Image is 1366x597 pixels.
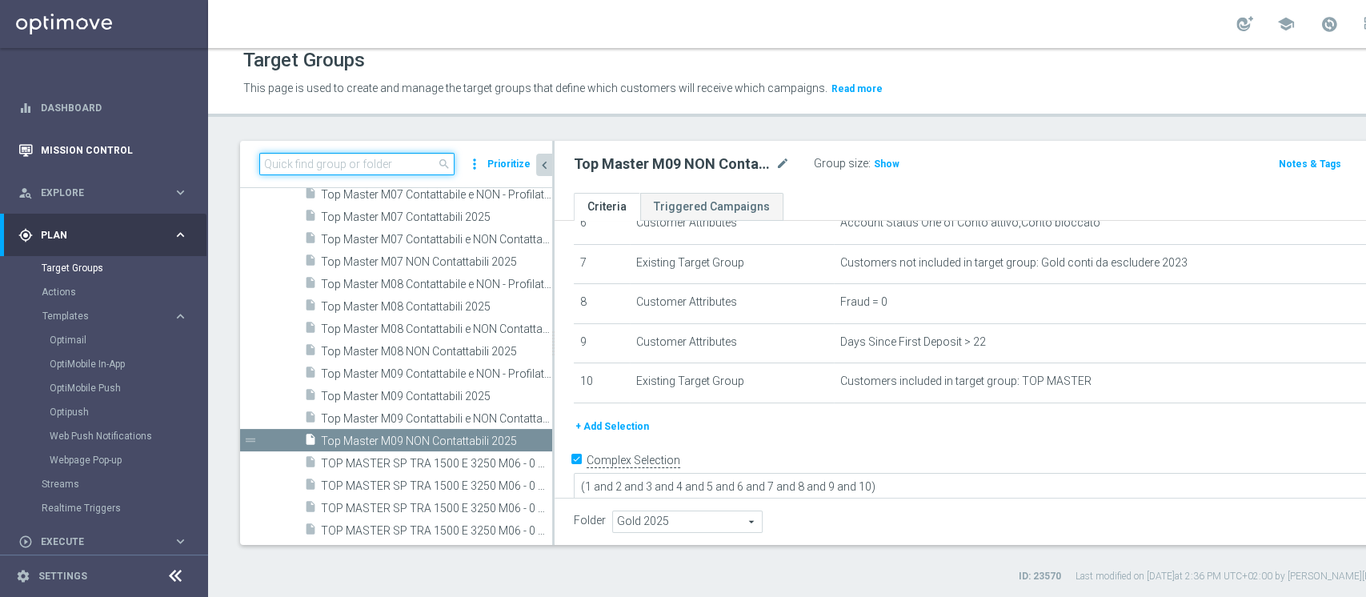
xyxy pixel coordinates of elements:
div: OptiMobile In-App [50,352,206,376]
i: insert_drive_file [304,276,317,294]
a: Criteria [574,193,640,221]
span: Top Master M07 Contattabile e NON - Profilati e NON [321,188,552,202]
span: Top Master M07 Contattabili 2025 [321,210,552,224]
i: insert_drive_file [304,186,317,205]
a: Optimail [50,334,166,347]
i: insert_drive_file [304,321,317,339]
div: Dashboard [18,86,188,129]
a: Webpage Pop-up [50,454,166,467]
td: 7 [574,244,630,284]
i: settings [16,569,30,583]
td: 6 [574,204,630,244]
i: play_circle_outline [18,535,33,549]
span: Show [874,158,899,170]
span: Top Master M09 NON Contattabili 2025 [321,435,552,448]
i: keyboard_arrow_right [173,185,188,200]
h1: Target Groups [243,49,365,72]
i: gps_fixed [18,228,33,242]
label: Group size [814,157,868,170]
a: Streams [42,478,166,491]
span: Top Master M08 Contattabili 2025 [321,300,552,314]
button: Notes & Tags [1277,155,1343,173]
div: Target Groups [42,256,206,280]
div: Execute [18,535,173,549]
a: Dashboard [41,86,188,129]
span: Templates [42,311,157,321]
button: gps_fixed Plan keyboard_arrow_right [18,229,189,242]
button: play_circle_outline Execute keyboard_arrow_right [18,535,189,548]
span: Top Master M09 Contattabili e NON Contattabili 2025 [321,412,552,426]
i: person_search [18,186,33,200]
span: Execute [41,537,173,547]
a: Mission Control [41,129,188,171]
button: Prioritize [485,154,533,175]
i: chevron_left [537,158,552,173]
td: Customer Attributes [630,323,834,363]
i: mode_edit [775,154,790,174]
a: Realtime Triggers [42,502,166,515]
td: 9 [574,323,630,363]
button: Mission Control [18,144,189,157]
td: Existing Target Group [630,244,834,284]
span: school [1277,15,1295,33]
i: insert_drive_file [304,523,317,541]
label: : [868,157,871,170]
div: Templates keyboard_arrow_right [42,310,189,323]
button: person_search Explore keyboard_arrow_right [18,186,189,199]
input: Quick find group or folder [259,153,455,175]
i: insert_drive_file [304,298,317,317]
label: Folder [574,514,606,527]
i: keyboard_arrow_right [173,309,188,324]
span: Days Since First Deposit > 22 [840,335,986,349]
span: Top Master M07 NON Contattabili 2025 [321,255,552,269]
div: Streams [42,472,206,496]
i: insert_drive_file [304,209,317,227]
i: insert_drive_file [304,366,317,384]
i: more_vert [467,153,483,175]
span: This page is used to create and manage the target groups that define which customers will receive... [243,82,827,94]
span: Plan [41,230,173,240]
button: + Add Selection [574,418,651,435]
span: Fraud = 0 [840,295,887,309]
a: OptiMobile Push [50,382,166,395]
div: Templates [42,311,173,321]
a: Target Groups [42,262,166,274]
span: TOP MASTER SP TRA 1500 E 3250 M06 - 0 M07 contattabili/non e profiling s&#xEC; 10.07 [321,502,552,515]
span: TOP MASTER SP TRA 1500 E 3250 M06 - 0 M07 contattabili/non e no profiling 08.07 [321,457,552,471]
a: Actions [42,286,166,298]
div: Actions [42,280,206,304]
a: Web Push Notifications [50,430,166,443]
span: Explore [41,188,173,198]
span: Top Master M07 Contattabili e NON Contattabili 2025 [321,233,552,246]
label: Complex Selection [587,453,680,468]
span: Top Master M08 Contattabile e NON - Profilati e NON [321,278,552,291]
span: Top Master M08 Contattabili e NON Contattabili 2025 [321,323,552,336]
i: insert_drive_file [304,411,317,429]
span: Customers not included in target group: Gold conti da escludere 2023 [840,256,1188,270]
i: insert_drive_file [304,478,317,496]
td: 10 [574,363,630,403]
span: search [438,158,451,170]
div: Web Push Notifications [50,424,206,448]
div: Explore [18,186,173,200]
span: Top Master M09 Contattabile e NON - Profilati e NON [321,367,552,381]
button: equalizer Dashboard [18,102,189,114]
span: Top Master M08 NON Contattabili 2025 [321,345,552,359]
td: Customer Attributes [630,284,834,324]
i: insert_drive_file [304,500,317,519]
span: Top Master M09 Contattabili 2025 [321,390,552,403]
a: Triggered Campaigns [640,193,783,221]
div: Realtime Triggers [42,496,206,520]
h2: Top Master M09 NON Contattabili 2025 [574,154,772,174]
i: insert_drive_file [304,433,317,451]
div: OptiMobile Push [50,376,206,400]
span: Customers included in target group: TOP MASTER [840,375,1092,388]
button: chevron_left [536,154,552,176]
i: keyboard_arrow_right [173,534,188,549]
i: insert_drive_file [304,343,317,362]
